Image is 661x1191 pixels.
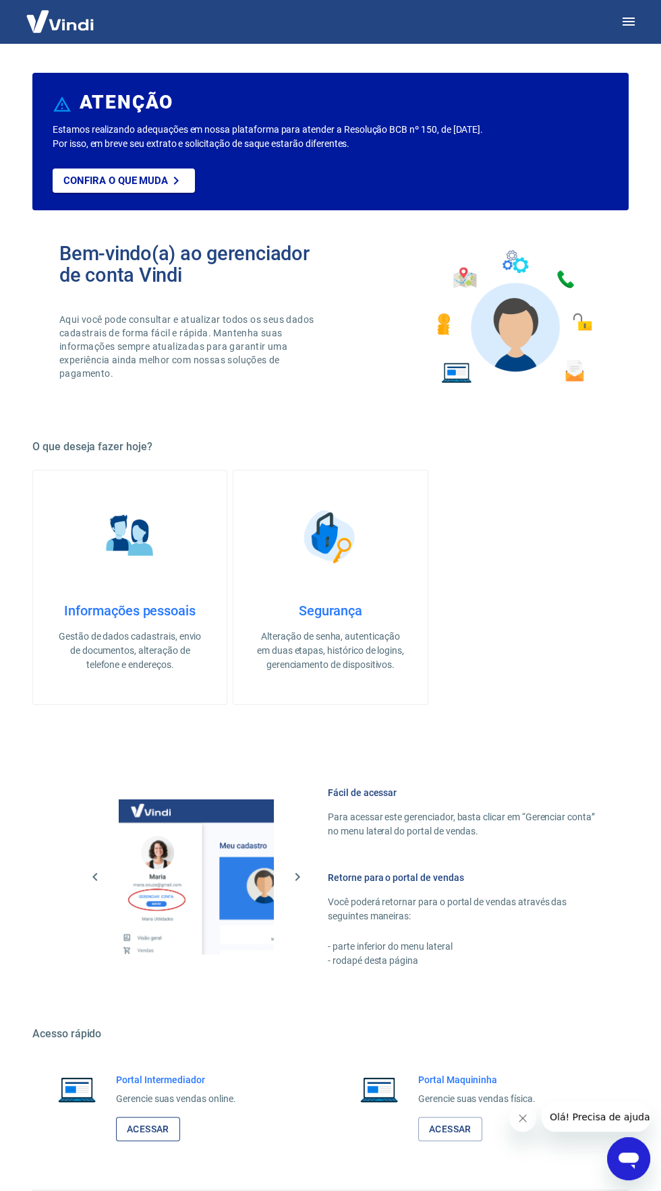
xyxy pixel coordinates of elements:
[96,503,164,570] img: Informações pessoais
[55,603,205,619] h4: Informações pessoais
[119,799,274,954] img: Imagem da dashboard mostrando o botão de gerenciar conta na sidebar no lado esquerdo
[328,954,596,968] p: - rodapé desta página
[255,630,405,672] p: Alteração de senha, autenticação em duas etapas, histórico de logins, gerenciamento de dispositivos.
[55,630,205,672] p: Gestão de dados cadastrais, envio de documentos, alteração de telefone e endereços.
[425,243,602,392] img: Imagem de um avatar masculino com diversos icones exemplificando as funcionalidades do gerenciado...
[328,786,596,799] h6: Fácil de acessar
[8,9,113,20] span: Olá! Precisa de ajuda?
[351,1073,407,1105] img: Imagem de um notebook aberto
[328,871,596,884] h6: Retorne para o portal de vendas
[116,1117,180,1142] a: Acessar
[49,1073,105,1105] img: Imagem de um notebook aberto
[418,1117,482,1142] a: Acessar
[53,169,195,193] a: Confira o que muda
[328,895,596,923] p: Você poderá retornar para o portal de vendas através das seguintes maneiras:
[53,123,497,151] p: Estamos realizando adequações em nossa plataforma para atender a Resolução BCB nº 150, de [DATE]....
[255,603,405,619] h4: Segurança
[328,940,596,954] p: - parte inferior do menu lateral
[32,1027,629,1041] h5: Acesso rápido
[32,440,629,454] h5: O que deseja fazer hoje?
[63,175,168,187] p: Confira o que muda
[328,810,596,838] p: Para acessar este gerenciador, basta clicar em “Gerenciar conta” no menu lateral do portal de ven...
[16,1,104,42] img: Vindi
[80,96,173,109] h6: ATENÇÃO
[542,1102,650,1132] iframe: Mensagem da empresa
[418,1073,536,1087] h6: Portal Maquininha
[32,470,227,705] a: Informações pessoaisInformações pessoaisGestão de dados cadastrais, envio de documentos, alteraçã...
[233,470,428,705] a: SegurançaSegurançaAlteração de senha, autenticação em duas etapas, histórico de logins, gerenciam...
[59,243,330,286] h2: Bem-vindo(a) ao gerenciador de conta Vindi
[59,313,330,380] p: Aqui você pode consultar e atualizar todos os seus dados cadastrais de forma fácil e rápida. Mant...
[607,1137,650,1180] iframe: Botão para abrir a janela de mensagens
[297,503,364,570] img: Segurança
[418,1092,536,1106] p: Gerencie suas vendas física.
[509,1105,536,1132] iframe: Fechar mensagem
[116,1092,236,1106] p: Gerencie suas vendas online.
[116,1073,236,1087] h6: Portal Intermediador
